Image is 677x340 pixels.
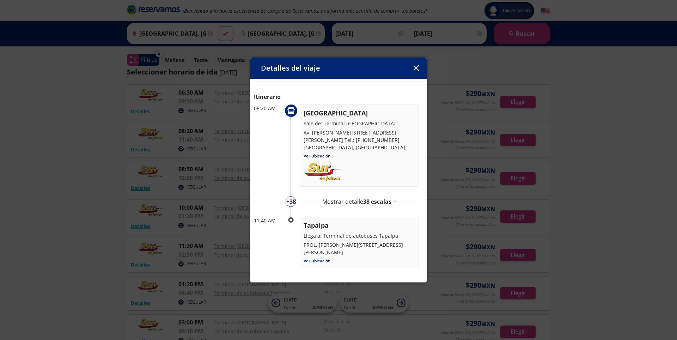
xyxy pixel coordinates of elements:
p: 08:20 AM [254,105,282,112]
p: Itinerario [254,93,423,101]
p: Sale de: Terminal [GEOGRAPHIC_DATA] [304,120,415,127]
button: Mostrar detalle38 escalas [322,197,397,206]
p: Mostrar detalle [322,197,391,206]
a: Ver ubicación [304,153,331,159]
p: 11:40 AM [254,217,282,224]
p: Tapalpa [304,221,415,230]
p: + 38 [286,197,296,206]
p: [GEOGRAPHIC_DATA] [304,108,415,118]
a: Ver ubicación [304,258,331,264]
img: uploads_2F1613975121036-sj2am4335tr-a63a548d1d5aa488999e4201dd4546c3_2Fsur-de-jalisco.png [304,162,341,183]
p: Detalles del viaje [261,63,320,73]
p: Llega a: Terminal de autobuses Tapalpa [304,232,415,239]
p: PROL. [PERSON_NAME][STREET_ADDRESS][PERSON_NAME] [304,241,415,256]
span: 38 escalas [363,198,391,205]
p: Av. [PERSON_NAME][STREET_ADDRESS][PERSON_NAME] Tel.: [PHONE_NUMBER] [GEOGRAPHIC_DATA], [GEOGRAPHI... [304,129,415,151]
